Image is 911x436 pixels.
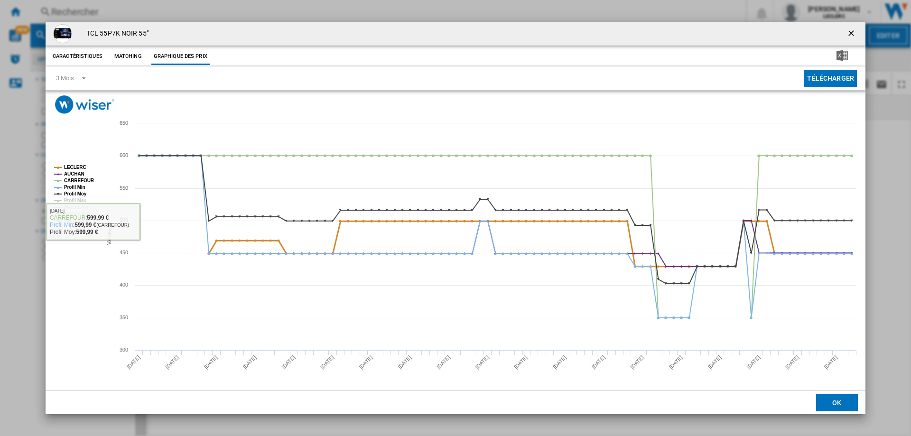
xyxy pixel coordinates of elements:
tspan: 600 [120,152,128,158]
tspan: [DATE] [591,354,606,370]
tspan: Values [106,228,112,245]
tspan: Marché Min [64,204,90,210]
tspan: [DATE] [784,354,800,370]
img: 5901292525934_0.jpg [53,24,72,43]
tspan: 650 [120,120,128,126]
tspan: [DATE] [707,354,723,370]
tspan: Profil Min [64,185,85,190]
tspan: Marché Moy [64,211,91,216]
tspan: [DATE] [745,354,761,370]
div: 3 Mois [56,74,74,82]
tspan: [DATE] [203,354,219,370]
button: OK [816,394,858,411]
tspan: [DATE] [629,354,645,370]
tspan: AUCHAN [64,171,84,176]
tspan: [DATE] [474,354,490,370]
button: Télécharger [804,70,857,87]
h4: TCL 55P7K NOIR 55" [82,29,149,38]
tspan: 450 [120,250,128,255]
tspan: [DATE] [668,354,684,370]
tspan: CARREFOUR [64,178,94,183]
img: excel-24x24.png [837,50,848,61]
tspan: [DATE] [436,354,451,370]
tspan: [DATE] [164,354,180,370]
tspan: 350 [120,315,128,320]
button: Caractéristiques [50,48,105,65]
tspan: 400 [120,282,128,288]
button: Graphique des prix [151,48,210,65]
button: Matching [107,48,149,65]
tspan: LECLERC [64,165,86,170]
tspan: Profil Max [64,198,86,203]
tspan: [DATE] [358,354,374,370]
ng-md-icon: getI18NText('BUTTONS.CLOSE_DIALOG') [846,28,858,40]
md-dialog: Product popup [46,22,865,414]
tspan: [DATE] [319,354,335,370]
tspan: [DATE] [242,354,258,370]
tspan: [DATE] [280,354,296,370]
tspan: [DATE] [552,354,567,370]
tspan: [DATE] [397,354,412,370]
button: Télécharger au format Excel [821,48,863,65]
tspan: [DATE] [823,354,839,370]
tspan: 550 [120,185,128,191]
tspan: Marché Max [64,218,91,223]
img: logo_wiser_300x94.png [55,95,114,114]
button: getI18NText('BUTTONS.CLOSE_DIALOG') [843,24,862,43]
tspan: [DATE] [513,354,529,370]
tspan: 500 [120,217,128,223]
tspan: 300 [120,347,128,353]
tspan: [DATE] [126,354,141,370]
tspan: Profil Moy [64,191,87,196]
